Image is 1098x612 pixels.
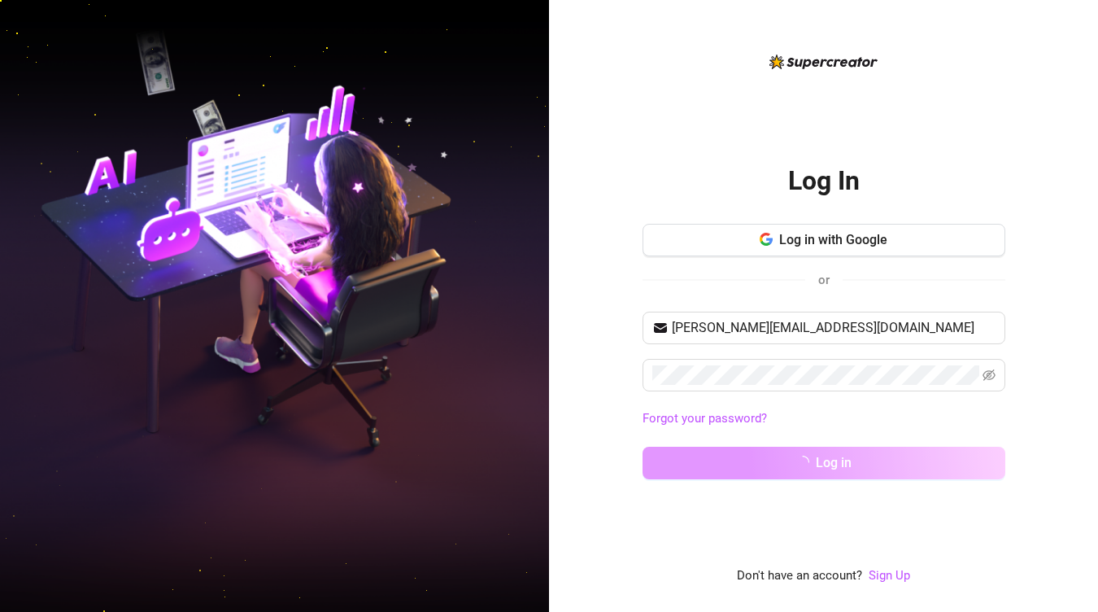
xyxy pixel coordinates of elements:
[643,411,767,426] a: Forgot your password?
[794,454,810,470] span: loading
[643,447,1005,479] button: Log in
[779,232,887,247] span: Log in with Google
[643,409,1005,429] a: Forgot your password?
[818,273,830,287] span: or
[643,224,1005,256] button: Log in with Google
[983,369,996,382] span: eye-invisible
[672,318,996,338] input: Your email
[737,566,862,586] span: Don't have an account?
[816,455,852,470] span: Log in
[769,55,878,69] img: logo-BBDzfeDw.svg
[869,566,910,586] a: Sign Up
[788,164,860,198] h2: Log In
[869,568,910,583] a: Sign Up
